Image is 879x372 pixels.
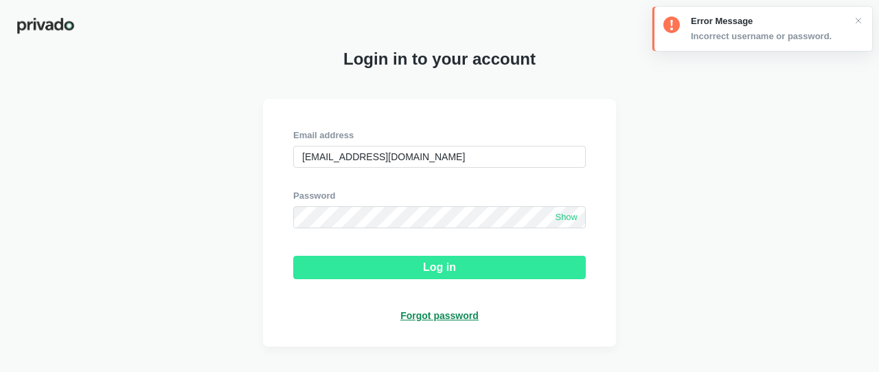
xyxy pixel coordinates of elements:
span: Login in to your account [343,50,536,69]
div: Password [293,190,586,202]
img: status [663,17,680,33]
img: privado-logo [16,17,75,35]
a: Forgot password [400,309,479,322]
button: Log in [293,256,586,279]
div: Log in [423,261,456,274]
span: Show [555,212,578,223]
span: Incorrect username or password. [691,30,832,43]
span: Error Message [691,15,832,28]
img: removeButton [853,15,864,26]
div: Email address [293,129,586,142]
